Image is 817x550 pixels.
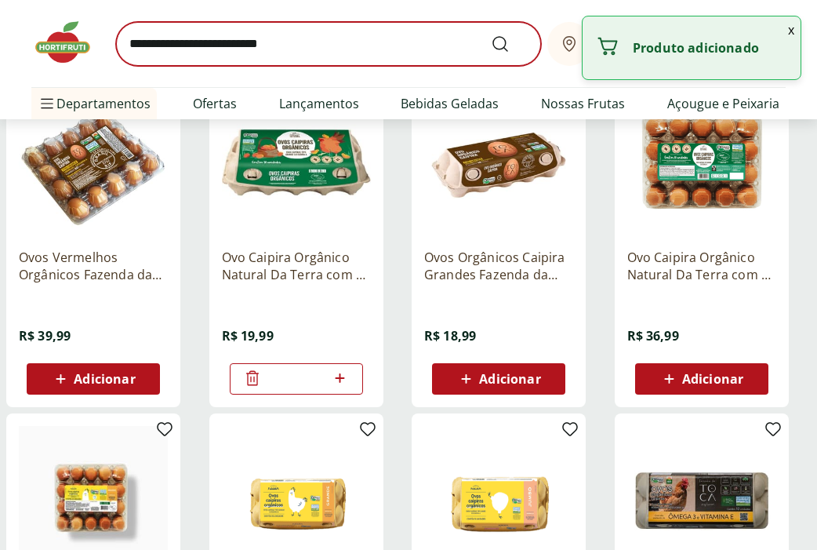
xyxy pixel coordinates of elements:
button: Fechar notificação [782,16,801,43]
span: Adicionar [479,373,540,385]
a: Ovo Caipira Orgânico Natural Da Terra com 20 unidades [627,249,776,283]
a: Nossas Frutas [541,94,625,113]
a: Lançamentos [279,94,359,113]
a: Ovos Vermelhos Orgânicos Fazenda da Toca com 20 Unidades [19,249,168,283]
span: Adicionar [74,373,135,385]
button: Menu [38,85,56,122]
a: Açougue e Peixaria [667,94,779,113]
span: Departamentos [38,85,151,122]
span: Adicionar [682,373,743,385]
button: Adicionar [635,363,768,395]
button: Adicionar [27,363,160,395]
img: Ovo Caipira Orgânico Natural Da Terra com 20 unidades [627,87,776,236]
a: Ovo Caipira Orgânico Natural Da Terra com 10 unidade [222,249,371,283]
img: Hortifruti [31,19,110,66]
p: Produto adicionado [633,40,788,56]
span: R$ 36,99 [627,327,679,344]
a: Ovos Orgânicos Caipira Grandes Fazenda da Toca com 10 unidades [424,249,573,283]
a: Ofertas [193,94,237,113]
span: R$ 18,99 [424,327,476,344]
input: search [116,22,541,66]
span: R$ 39,99 [19,327,71,344]
button: Adicionar [432,363,565,395]
span: R$ 19,99 [222,327,274,344]
img: Ovos Orgânicos Caipira Grandes Fazenda da Toca com 10 unidades [424,87,573,236]
a: Bebidas Geladas [401,94,499,113]
img: Ovo Caipira Orgânico Natural Da Terra com 10 unidade [222,87,371,236]
img: Ovos Vermelhos Orgânicos Fazenda da Toca com 20 Unidades [19,87,168,236]
button: Submit Search [491,35,528,53]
